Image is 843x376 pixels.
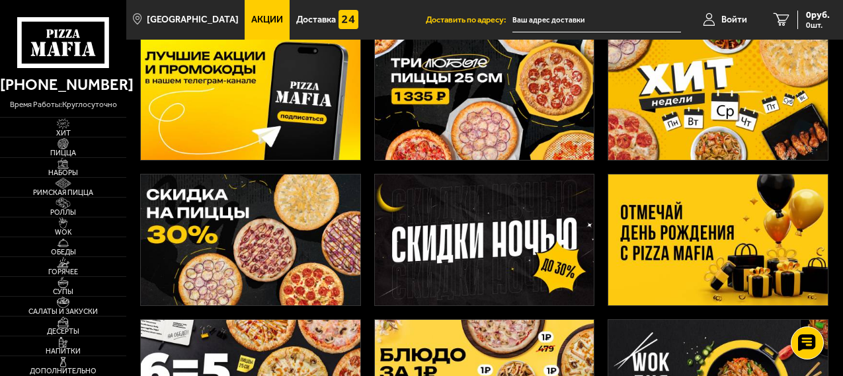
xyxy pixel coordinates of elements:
[806,21,830,29] span: 0 шт.
[251,15,283,24] span: Акции
[426,16,512,24] span: Доставить по адресу:
[147,15,239,24] span: [GEOGRAPHIC_DATA]
[296,15,336,24] span: Доставка
[721,15,747,24] span: Войти
[806,11,830,20] span: 0 руб.
[512,8,681,32] input: Ваш адрес доставки
[339,10,358,30] img: 15daf4d41897b9f0e9f617042186c801.svg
